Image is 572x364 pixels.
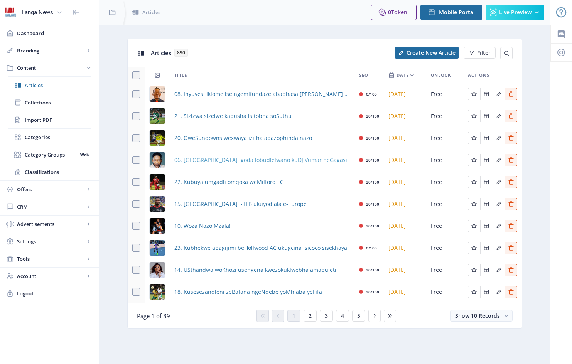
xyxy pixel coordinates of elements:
[493,288,505,295] a: Edit page
[8,111,91,128] a: Import PDF
[174,155,347,165] span: 06. [GEOGRAPHIC_DATA] igoda lobudlelwano kuDJ Vumar neGagasi
[384,149,426,171] td: [DATE]
[505,134,517,141] a: Edit page
[391,8,407,16] span: Token
[174,243,347,253] a: 23. Kubhekwe abagijimi beHollwood AC ukugcina isicoco sisekhaya
[17,64,85,72] span: Content
[17,272,85,280] span: Account
[450,310,513,322] button: Show 10 Records
[426,105,463,127] td: Free
[426,83,463,105] td: Free
[325,313,328,319] span: 3
[505,156,517,163] a: Edit page
[17,47,85,54] span: Branding
[25,99,91,106] span: Collections
[17,220,85,228] span: Advertisements
[384,83,426,105] td: [DATE]
[366,133,379,143] div: 20/100
[174,89,350,99] a: 08. Inyuvesi iklomelise ngemifundaze abaphasa [PERSON_NAME] eKZN
[17,185,85,193] span: Offers
[480,200,493,207] a: Edit page
[468,178,480,185] a: Edit page
[486,5,544,20] button: Live Preview
[25,151,78,158] span: Category Groups
[304,310,317,322] button: 2
[174,177,283,187] a: 22. Kubuya umgadli omqoka weMilford FC
[25,116,91,124] span: Import PDF
[25,81,91,89] span: Articles
[174,265,336,275] a: 14. USthandwa woKhozi usengena kwezokuklwebha amapuleti
[366,221,379,231] div: 20/100
[480,288,493,295] a: Edit page
[174,111,292,121] a: 21. Sizizwa sizelwe kabusha isitobha soSuthu
[150,174,165,190] img: 44334c95-e18d-46ea-82f4-39037d8ec848.png
[352,310,365,322] button: 5
[8,129,91,146] a: Categories
[341,313,344,319] span: 4
[384,193,426,215] td: [DATE]
[357,313,360,319] span: 5
[505,266,517,273] a: Edit page
[174,221,231,231] a: 10. Woza Nazo Mzala!
[455,312,500,319] span: Show 10 Records
[174,199,307,209] a: 15. [GEOGRAPHIC_DATA] i-TLB ukuyodlala e-Europe
[174,287,322,297] a: 18. Kusesezandleni zeBafana ngeNdebe yoMhlaba yeFifa
[426,237,463,259] td: Free
[150,108,165,124] img: f27751af-5de1-45f9-bb1e-706771e989e9.png
[468,112,480,119] a: Edit page
[493,112,505,119] a: Edit page
[150,218,165,234] img: 383df9a9-61fc-427a-9ab7-2f265ad4d125.png
[480,266,493,273] a: Edit page
[309,313,312,319] span: 2
[480,222,493,229] a: Edit page
[505,244,517,251] a: Edit page
[17,238,85,245] span: Settings
[287,310,300,322] button: 1
[493,266,505,273] a: Edit page
[477,50,491,56] span: Filter
[366,89,377,99] div: 0/100
[420,5,482,20] button: Mobile Portal
[174,133,312,143] span: 20. OweSundowns wexwaya izitha abazophinda nazo
[395,47,459,59] button: Create New Article
[480,112,493,119] a: Edit page
[499,9,532,15] span: Live Preview
[371,5,417,20] button: 0Token
[439,9,475,15] span: Mobile Portal
[17,255,85,263] span: Tools
[150,284,165,300] img: eebde0eb-afad-4d14-95b9-56d906b5801b.png
[505,222,517,229] a: Edit page
[366,265,379,275] div: 20/100
[468,156,480,163] a: Edit page
[505,112,517,119] a: Edit page
[468,288,480,295] a: Edit page
[505,178,517,185] a: Edit page
[292,313,295,319] span: 1
[366,287,379,297] div: 20/100
[17,29,93,37] span: Dashboard
[480,156,493,163] a: Edit page
[480,134,493,141] a: Edit page
[137,312,170,320] span: Page 1 of 89
[150,196,165,212] img: 0b622a0d-462f-4716-937b-5dfc93a80e2a.png
[480,244,493,251] a: Edit page
[8,146,91,163] a: Category GroupsWeb
[336,310,349,322] button: 4
[366,243,377,253] div: 0/100
[384,259,426,281] td: [DATE]
[366,199,379,209] div: 20/100
[426,149,463,171] td: Free
[468,71,489,80] span: Actions
[505,288,517,295] a: Edit page
[150,240,165,256] img: 415ce6dc-3ff7-486d-a25b-f9beb506b965.png
[384,281,426,303] td: [DATE]
[505,200,517,207] a: Edit page
[320,310,333,322] button: 3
